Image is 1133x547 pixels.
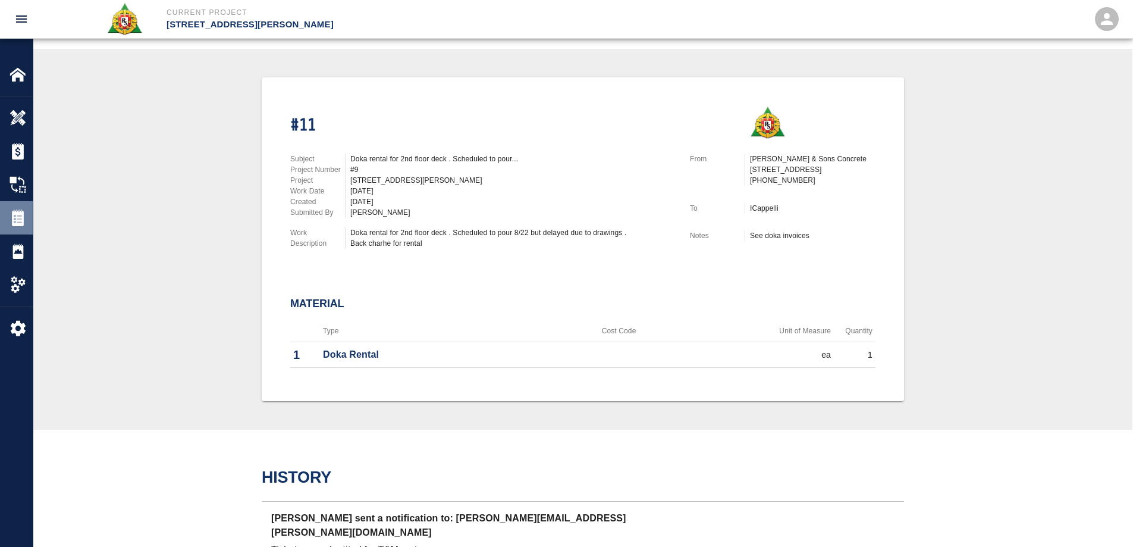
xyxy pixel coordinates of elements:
th: Cost Code [556,320,682,342]
p: [PERSON_NAME] sent a notification to: [PERSON_NAME][EMAIL_ADDRESS][PERSON_NAME][DOMAIN_NAME] [271,511,687,543]
div: Doka rental for 2nd floor deck . Scheduled to pour... [350,154,676,164]
p: Work Date [290,186,345,196]
p: To [690,203,745,214]
p: Project Number [290,164,345,175]
h2: Material [290,298,875,311]
th: Type [320,320,556,342]
td: 1 [834,342,875,367]
img: Roger & Sons Concrete [749,106,786,139]
img: Roger & Sons Concrete [106,2,143,36]
button: open drawer [7,5,36,33]
p: ICappelli [750,203,875,214]
p: [PHONE_NUMBER] [750,175,875,186]
p: [STREET_ADDRESS] [750,164,875,175]
div: Doka rental for 2nd floor deck . Scheduled to pour 8/22 but delayed due to drawings . Back charhe... [350,227,676,249]
div: [PERSON_NAME] [350,207,676,218]
p: Current Project [167,7,631,18]
th: Quantity [834,320,875,342]
h2: History [262,468,904,487]
div: [STREET_ADDRESS][PERSON_NAME] [350,175,676,186]
p: Created [290,196,345,207]
p: [PERSON_NAME] & Sons Concrete [750,154,875,164]
iframe: Chat Widget [1074,490,1133,547]
p: From [690,154,745,164]
div: [DATE] [350,196,676,207]
p: Doka Rental [323,348,553,362]
th: Unit of Measure [682,320,834,342]
p: Work Description [290,227,345,249]
p: Submitted By [290,207,345,218]
div: See doka invoices [750,230,875,241]
div: #9 [350,164,676,175]
p: [STREET_ADDRESS][PERSON_NAME] [167,18,631,32]
p: Project [290,175,345,186]
div: [DATE] [350,186,676,196]
td: ea [682,342,834,367]
p: Notes [690,230,745,241]
p: 1 [293,346,317,364]
p: Subject [290,154,345,164]
h1: #11 [290,115,676,136]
